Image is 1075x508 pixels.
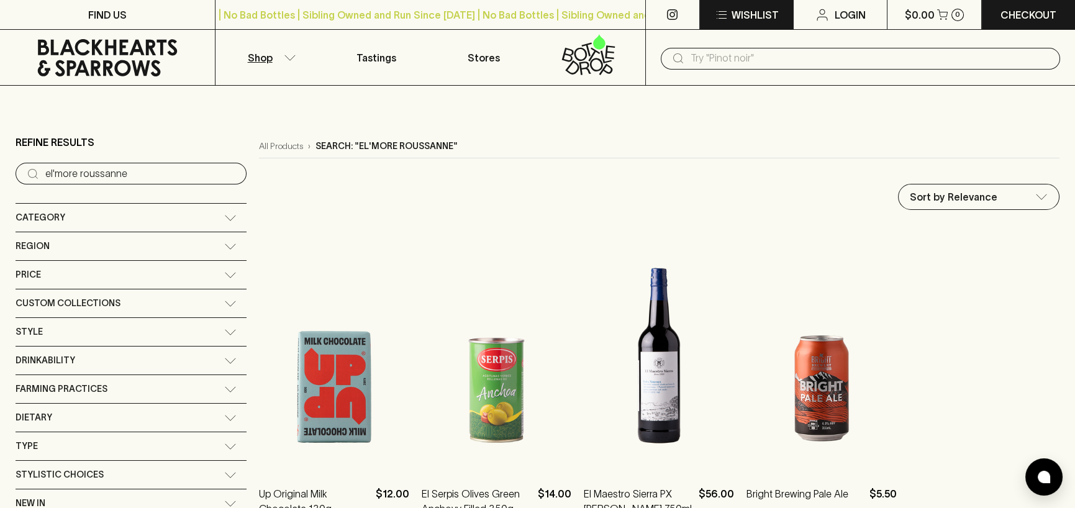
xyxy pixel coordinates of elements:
[905,7,935,22] p: $0.00
[16,432,247,460] div: Type
[215,30,323,85] button: Shop
[16,210,65,225] span: Category
[16,381,107,397] span: Farming Practices
[356,50,396,65] p: Tastings
[691,48,1050,68] input: Try "Pinot noir"
[16,261,247,289] div: Price
[468,50,500,65] p: Stores
[308,140,311,153] p: ›
[16,267,41,283] span: Price
[259,140,303,153] a: All Products
[16,375,247,403] div: Farming Practices
[1038,471,1050,483] img: bubble-icon
[16,353,75,368] span: Drinkability
[16,135,94,150] p: Refine Results
[16,404,247,432] div: Dietary
[16,467,104,483] span: Stylistic Choices
[16,347,247,374] div: Drinkability
[16,238,50,254] span: Region
[910,189,997,204] p: Sort by Relevance
[248,50,273,65] p: Shop
[315,140,458,153] p: Search: "el'more roussanne"
[955,11,960,18] p: 0
[16,232,247,260] div: Region
[45,164,237,184] input: Try “Pinot noir”
[421,250,571,468] img: El Serpis Olives Green Anchovy Filled 350g
[16,296,120,311] span: Custom Collections
[323,30,430,85] a: Tastings
[88,7,127,22] p: FIND US
[16,438,38,454] span: Type
[16,410,52,425] span: Dietary
[16,324,43,340] span: Style
[746,250,897,468] img: Bright Brewing Pale Ale
[835,7,866,22] p: Login
[1000,7,1056,22] p: Checkout
[16,204,247,232] div: Category
[732,7,779,22] p: Wishlist
[259,250,409,468] img: Up Original Milk Chocolate 130g
[16,318,247,346] div: Style
[16,461,247,489] div: Stylistic Choices
[899,184,1059,209] div: Sort by Relevance
[430,30,538,85] a: Stores
[16,289,247,317] div: Custom Collections
[584,250,734,468] img: El Maestro Sierra PX Pedro Ximinez 750ml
